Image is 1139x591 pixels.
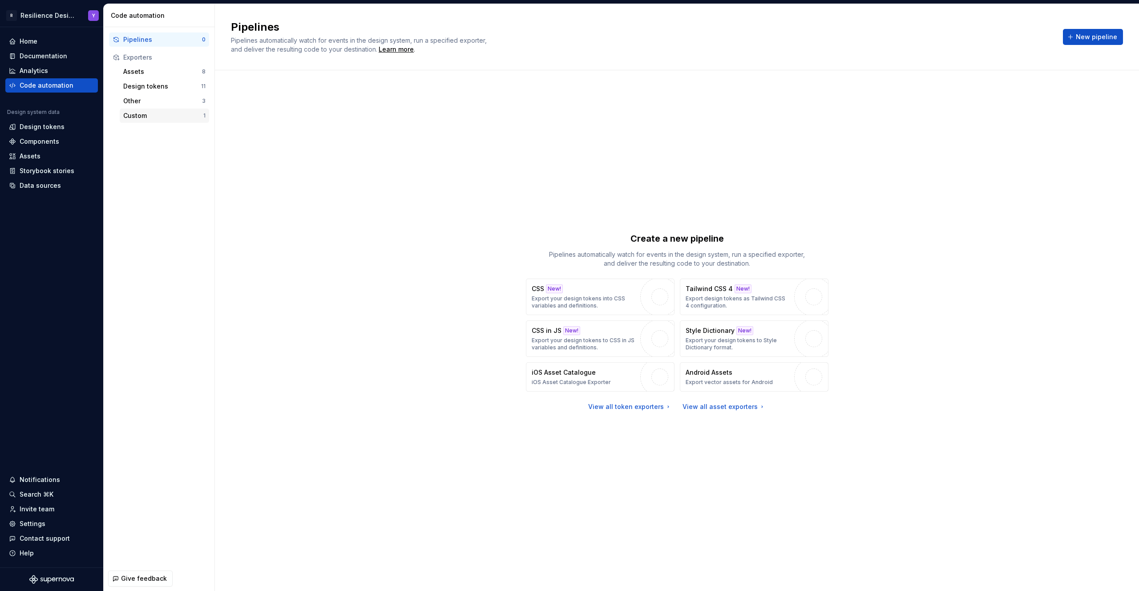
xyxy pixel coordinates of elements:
[92,12,95,19] div: Y
[201,83,206,90] div: 11
[686,284,733,293] p: Tailwind CSS 4
[686,295,790,309] p: Export design tokens as Tailwind CSS 4 configuration.
[526,279,675,315] button: CSSNew!Export your design tokens into CSS variables and definitions.
[5,178,98,193] a: Data sources
[5,164,98,178] a: Storybook stories
[377,46,415,53] span: .
[5,120,98,134] a: Design tokens
[231,36,489,53] span: Pipelines automatically watch for events in the design system, run a specified exporter, and deli...
[526,362,675,392] button: iOS Asset CatalogueiOS Asset Catalogue Exporter
[123,35,202,44] div: Pipelines
[5,531,98,546] button: Contact support
[5,149,98,163] a: Assets
[202,97,206,105] div: 3
[546,284,563,293] div: New!
[20,505,54,514] div: Invite team
[630,232,724,245] p: Create a new pipeline
[563,326,580,335] div: New!
[2,6,101,25] button: RResilience Design SystemY
[20,122,65,131] div: Design tokens
[5,134,98,149] a: Components
[588,402,672,411] a: View all token exporters
[20,37,37,46] div: Home
[532,368,596,377] p: iOS Asset Catalogue
[123,97,202,105] div: Other
[20,137,59,146] div: Components
[532,295,636,309] p: Export your design tokens into CSS variables and definitions.
[111,11,211,20] div: Code automation
[20,519,45,528] div: Settings
[20,66,48,75] div: Analytics
[20,81,73,90] div: Code automation
[20,475,60,484] div: Notifications
[121,574,167,583] span: Give feedback
[20,11,77,20] div: Resilience Design System
[20,549,34,558] div: Help
[5,49,98,63] a: Documentation
[526,320,675,357] button: CSS in JSNew!Export your design tokens to CSS in JS variables and definitions.
[20,52,67,61] div: Documentation
[108,571,173,587] button: Give feedback
[5,517,98,531] a: Settings
[680,279,828,315] button: Tailwind CSS 4New!Export design tokens as Tailwind CSS 4 configuration.
[532,326,561,335] p: CSS in JS
[5,487,98,502] button: Search ⌘K
[5,64,98,78] a: Analytics
[120,79,209,93] button: Design tokens11
[202,68,206,75] div: 8
[20,152,40,161] div: Assets
[203,112,206,119] div: 1
[120,94,209,108] button: Other3
[532,284,544,293] p: CSS
[123,53,206,62] div: Exporters
[735,284,751,293] div: New!
[680,320,828,357] button: Style DictionaryNew!Export your design tokens to Style Dictionary format.
[532,337,636,351] p: Export your design tokens to CSS in JS variables and definitions.
[5,473,98,487] button: Notifications
[1076,32,1117,41] span: New pipeline
[109,32,209,47] button: Pipelines0
[231,20,1052,34] h2: Pipelines
[29,575,74,584] svg: Supernova Logo
[1063,29,1123,45] button: New pipeline
[20,181,61,190] div: Data sources
[5,34,98,49] a: Home
[379,45,414,54] a: Learn more
[5,78,98,93] a: Code automation
[686,326,735,335] p: Style Dictionary
[680,362,828,392] button: Android AssetsExport vector assets for Android
[683,402,766,411] a: View all asset exporters
[123,111,203,120] div: Custom
[736,326,753,335] div: New!
[532,379,611,386] p: iOS Asset Catalogue Exporter
[123,82,201,91] div: Design tokens
[5,546,98,560] button: Help
[20,534,70,543] div: Contact support
[686,368,732,377] p: Android Assets
[7,109,60,116] div: Design system data
[120,109,209,123] button: Custom1
[20,166,74,175] div: Storybook stories
[202,36,206,43] div: 0
[544,250,811,268] p: Pipelines automatically watch for events in the design system, run a specified exporter, and deli...
[686,337,790,351] p: Export your design tokens to Style Dictionary format.
[686,379,773,386] p: Export vector assets for Android
[5,502,98,516] a: Invite team
[123,67,202,76] div: Assets
[20,490,53,499] div: Search ⌘K
[6,10,17,21] div: R
[120,65,209,79] button: Assets8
